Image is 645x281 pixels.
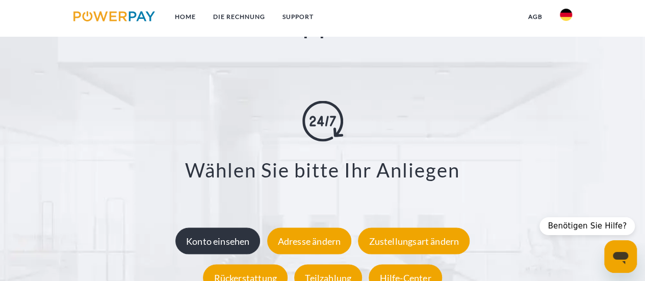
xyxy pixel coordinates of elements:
img: logo-powerpay.svg [73,11,156,21]
a: DIE RECHNUNG [204,8,273,26]
h3: Wählen Sie bitte Ihr Anliegen [45,158,600,183]
iframe: Schaltfläche zum Öffnen des Messaging-Fensters; Konversation läuft [604,240,637,273]
a: agb [520,8,551,26]
a: Konto einsehen [173,236,263,247]
div: Adresse ändern [267,228,352,254]
a: Adresse ändern [265,236,354,247]
div: Konto einsehen [175,228,261,254]
div: Zustellungsart ändern [358,228,470,254]
div: Benötigen Sie Hilfe? [539,217,635,235]
img: online-shopping.svg [302,101,343,142]
img: de [560,9,572,21]
a: Home [166,8,204,26]
a: SUPPORT [273,8,322,26]
a: Zustellungsart ändern [355,236,472,247]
